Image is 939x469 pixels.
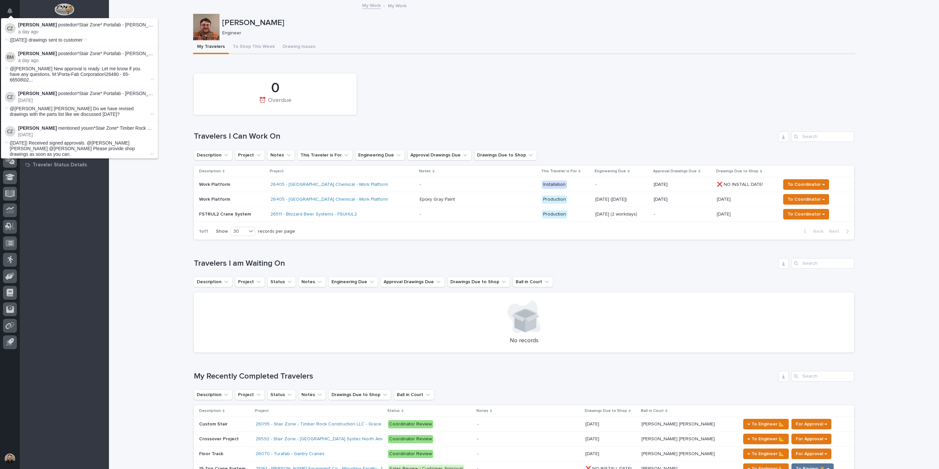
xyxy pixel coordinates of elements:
button: Notes [298,277,326,287]
a: My Work [362,1,381,9]
div: 30 [231,228,247,235]
button: Next [826,228,854,234]
p: 1 of 1 [194,223,213,240]
p: Work Platform [199,182,265,187]
button: Description [194,150,232,160]
p: Notes [476,407,488,415]
div: - [477,421,478,427]
img: Cole Ziegler [5,126,16,137]
div: 0 [205,80,345,96]
button: Engineering Due [355,150,405,160]
span: ← To Engineer 📐 [748,450,784,458]
p: posted on : [18,91,154,96]
span: @[PERSON_NAME] New approval is ready. Let me know if you have any questions. M:\Porta-Fab Corpora... [10,66,149,83]
span: To Coordinator → [787,210,825,218]
button: Project [235,277,265,287]
p: a day ago [18,29,154,35]
button: To Coordinator → [783,179,829,190]
tr: Crossover ProjectCrossover Project 26592 - Stair Zone - [GEOGRAPHIC_DATA] Systec North America In... [194,432,854,447]
p: Traveler Status Details [33,162,87,168]
button: Back [798,228,826,234]
p: Notes [419,168,431,175]
button: Status [267,277,296,287]
button: ← To Engineer 📐 [743,434,789,444]
a: 26070 - Turafab - Gantry Cranes [256,451,325,457]
p: ❌ NO INSTALL DATE! [717,181,764,187]
p: Approval Drawings Due [653,168,697,175]
p: Ball in Court [641,407,664,415]
h1: My Recently Completed Travelers [194,372,776,381]
p: - [595,182,648,187]
img: Cole Ziegler [5,92,16,102]
p: Description [199,168,221,175]
span: ([DATE]) Received signed approvals. @[PERSON_NAME] [PERSON_NAME] @[PERSON_NAME] Please provide sh... [10,140,135,157]
strong: [PERSON_NAME] [18,22,57,27]
a: Traveler Status Details [20,160,109,170]
a: *Stair Zone* Timber Rock Construction - Custom Stair [94,125,204,131]
p: Status [387,407,400,415]
p: [DATE] (2 workdays) [595,212,648,217]
span: ([DATE]) drawings sent to customer [10,37,83,43]
button: Status [267,389,296,400]
div: Production [542,195,567,204]
button: Notes [298,389,326,400]
div: Production [542,210,567,218]
span: Back [809,228,823,234]
p: Engineer [222,30,850,36]
button: ← To Engineer 📐 [743,449,789,459]
span: To Coordinator → [787,195,825,203]
p: My Work [388,2,406,9]
div: Installation [542,181,567,189]
strong: [PERSON_NAME] [18,91,57,96]
tr: Work Platform26405 - [GEOGRAPHIC_DATA] Chemical - Work Platform Epoxy Gray Paint Production[DATE]... [194,192,854,207]
p: No records [202,337,846,345]
button: To Coordinator → [783,194,829,205]
p: [DATE] [654,197,712,202]
button: My Travelers [193,40,229,54]
a: 26095 - Stair Zone - Timber Rock Construction LLC - Grace Pressbox [256,421,402,427]
img: Workspace Logo [54,3,74,16]
p: Drawings Due to Shop [585,407,627,415]
p: Show [216,229,228,234]
div: - [420,182,421,187]
input: Search [791,371,854,382]
p: [DATE] [717,195,732,202]
p: [DATE] [18,98,154,103]
tr: Custom StairCustom Stair 26095 - Stair Zone - Timber Rock Construction LLC - Grace Pressbox Coord... [194,417,854,432]
div: - [477,451,478,457]
div: Epoxy Gray Paint [420,197,455,202]
p: - [654,212,712,217]
p: [DATE] [717,210,732,217]
a: 26592 - Stair Zone - [GEOGRAPHIC_DATA] Systec North America Inc - Crossover Project [256,436,442,442]
button: To Coordinator → [783,209,829,219]
span: For Approval → [796,435,827,443]
button: Ball in Court [394,389,434,400]
p: [PERSON_NAME] [PERSON_NAME] [642,435,716,442]
button: For Approval → [791,434,831,444]
tr: Work Platform26405 - [GEOGRAPHIC_DATA] Chemical - Work Platform - Installation-[DATE]❌ NO INSTALL... [194,177,854,192]
p: [PERSON_NAME] [222,18,852,28]
button: To Shop This Week [229,40,279,54]
div: - [477,436,478,442]
button: Drawings Due to Shop [474,150,537,160]
div: Coordinator Review [388,450,433,458]
p: [DATE] [654,182,712,187]
button: For Approval → [791,419,831,429]
p: Custom Stair [199,420,229,427]
tr: FSTRUL2 Crane System26511 - Blizzard Beer Systems - FSUHUL2 - Production[DATE] (2 workdays)-[DATE... [194,207,854,222]
button: Drawings Due to Shop [329,389,391,400]
span: To Coordinator → [787,181,825,188]
p: posted on : [18,22,154,28]
button: Ball in Court [513,277,553,287]
p: This Traveler is For [541,168,577,175]
h1: Travelers I Can Work On [194,132,776,141]
p: Project [255,407,269,415]
p: [DATE] [585,450,601,457]
p: [DATE] [585,420,601,427]
img: Cole Ziegler [5,23,16,34]
img: Ben Miller [5,52,16,62]
span: ← To Engineer 📐 [748,435,784,443]
p: Crossover Project [199,435,240,442]
p: Description [199,407,221,415]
